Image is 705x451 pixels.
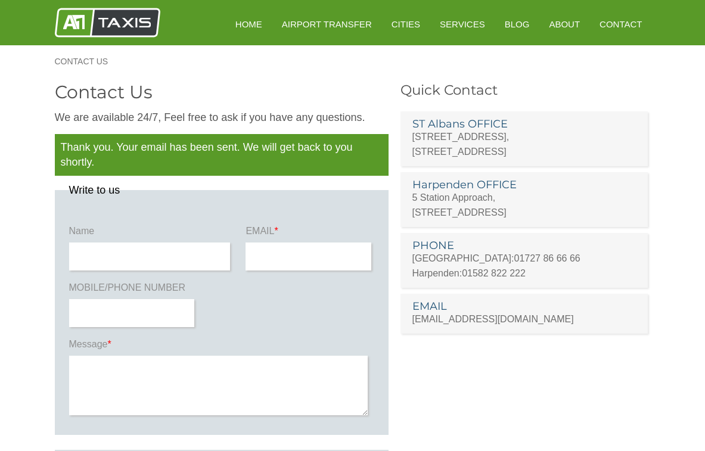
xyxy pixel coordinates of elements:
p: Harpenden: [412,266,636,281]
a: 01727 86 66 66 [514,253,580,263]
a: Blog [496,10,538,39]
img: A1 Taxis [55,8,160,38]
label: EMAIL [246,225,374,242]
p: 5 Station Approach, [STREET_ADDRESS] [412,190,636,220]
label: Message [69,338,374,356]
label: MOBILE/PHONE NUMBER [69,281,197,299]
a: About [541,10,588,39]
legend: Write to us [69,185,120,195]
h3: Quick Contact [400,83,651,97]
p: [STREET_ADDRESS], [STREET_ADDRESS] [412,129,636,159]
p: We are available 24/7, Feel free to ask if you have any questions. [55,110,389,125]
h3: EMAIL [412,301,636,312]
a: Airport Transfer [274,10,380,39]
h3: Harpenden OFFICE [412,179,636,190]
h3: ST Albans OFFICE [412,119,636,129]
h2: Contact Us [55,83,389,101]
p: Thank you. Your email has been sent. We will get back to you shortly. [55,134,389,176]
label: Name [69,225,234,242]
a: 01582 822 222 [462,268,526,278]
a: [EMAIL_ADDRESS][DOMAIN_NAME] [412,314,574,324]
a: HOME [227,10,271,39]
a: Services [431,10,493,39]
a: Contact Us [55,57,120,66]
a: Contact [591,10,650,39]
a: Cities [383,10,428,39]
p: [GEOGRAPHIC_DATA]: [412,251,636,266]
h3: PHONE [412,240,636,251]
